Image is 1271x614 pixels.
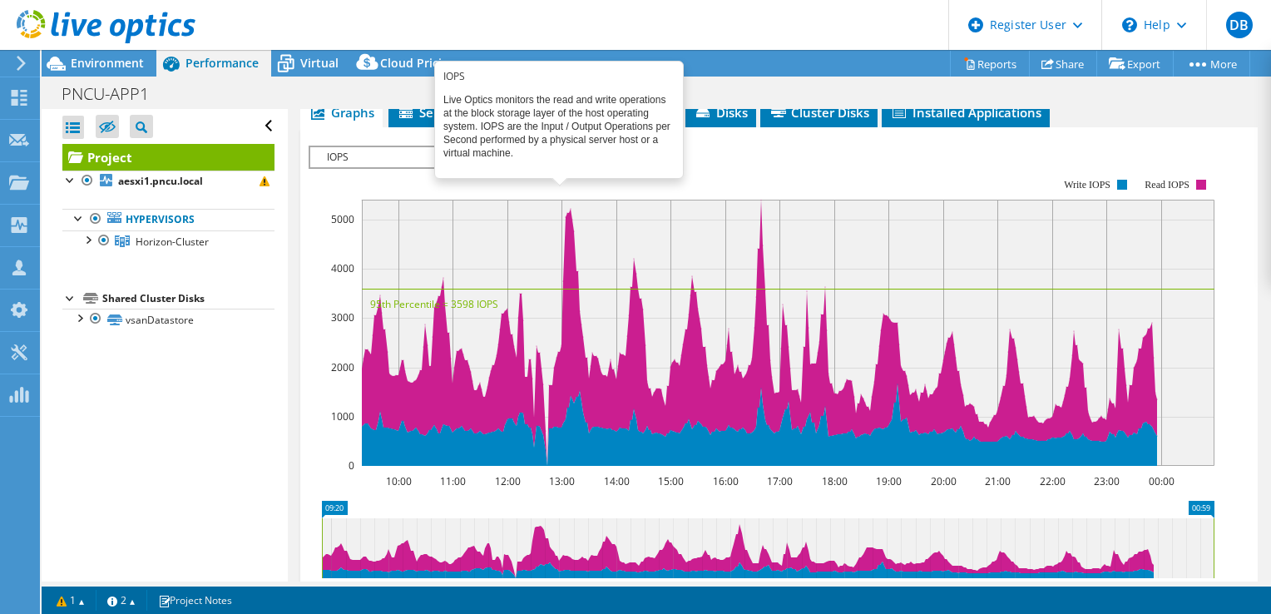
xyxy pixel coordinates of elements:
a: aesxi1.pncu.local [62,171,274,192]
h1: PNCU-APP1 [54,85,175,103]
a: More [1173,51,1250,77]
a: Horizon-Cluster [62,230,274,252]
text: 15:00 [657,474,683,488]
span: Hypervisor [586,104,673,121]
text: 12:00 [494,474,520,488]
a: Hypervisors [62,209,274,230]
span: Cluster Disks [769,104,869,121]
text: 17:00 [766,474,792,488]
text: 14:00 [603,474,629,488]
a: Export [1096,51,1174,77]
a: Share [1029,51,1097,77]
text: 13:00 [548,474,574,488]
text: 16:00 [712,474,738,488]
text: 19:00 [875,474,901,488]
text: 23:00 [1093,474,1119,488]
text: 00:00 [1148,474,1174,488]
text: 0 [349,458,354,473]
a: vsanDatastore [62,309,274,330]
text: Write IOPS [1064,179,1110,191]
span: Environment [71,55,144,71]
span: Installed Applications [890,104,1041,121]
span: Disks [694,104,748,121]
text: 2000 [331,360,354,374]
text: 20:00 [930,474,956,488]
span: Virtual [300,55,339,71]
b: aesxi1.pncu.local [118,174,203,188]
a: Project [62,144,274,171]
a: 1 [45,590,96,611]
text: 10:00 [385,474,411,488]
a: Project Notes [146,590,244,611]
span: DB [1226,12,1253,38]
span: Performance [185,55,259,71]
text: 3000 [331,310,354,324]
a: Reports [950,51,1030,77]
a: 2 [96,590,147,611]
span: Inventory [484,104,566,121]
text: 18:00 [821,474,847,488]
text: 11:00 [439,474,465,488]
text: 5000 [331,212,354,226]
svg: \n [1122,17,1137,32]
span: Horizon-Cluster [136,235,209,249]
text: 21:00 [984,474,1010,488]
span: Cloud Pricing [380,55,456,71]
text: 1000 [331,409,354,423]
span: Graphs [309,104,374,121]
span: Servers [397,104,463,121]
text: 4000 [331,261,354,275]
div: Shared Cluster Disks [102,289,274,309]
text: Read IOPS [1145,179,1189,191]
text: 95th Percentile = 3598 IOPS [370,297,498,311]
text: 22:00 [1039,474,1065,488]
span: IOPS [319,147,532,167]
